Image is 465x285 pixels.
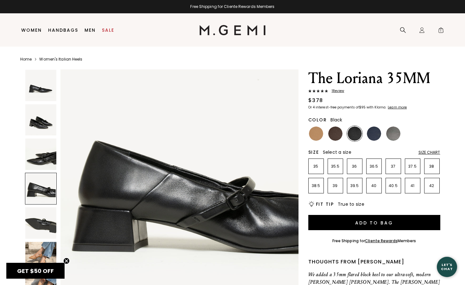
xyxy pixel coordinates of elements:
[330,117,342,123] span: Black
[328,126,342,141] img: Chocolate
[309,126,323,141] img: Light Tan
[367,164,381,169] p: 36.5
[338,201,364,207] span: True to size
[308,215,440,230] button: Add to Bag
[39,57,82,62] a: Women's Italian Heels
[328,164,343,169] p: 35.5
[199,25,266,35] img: M.Gemi
[437,263,457,271] div: Let's Chat
[21,28,42,33] a: Women
[424,183,439,188] p: 42
[6,263,65,279] div: GET $50 OFFClose teaser
[85,28,96,33] a: Men
[308,105,359,110] klarna-placement-style-body: Or 4 interest-free payments of
[25,70,57,101] img: The Loriana 35MM
[20,57,32,62] a: Home
[367,126,381,141] img: Navy
[328,89,344,93] span: 1 Review
[308,258,440,266] div: Thoughts from [PERSON_NAME]
[347,183,362,188] p: 39.5
[328,183,343,188] p: 39
[386,126,400,141] img: Gunmetal
[308,117,327,122] h2: Color
[308,150,319,155] h2: Size
[405,164,420,169] p: 37.5
[405,183,420,188] p: 41
[367,183,381,188] p: 40
[386,164,401,169] p: 37
[388,105,407,110] klarna-placement-style-cta: Learn more
[332,238,416,243] div: Free Shipping for Members
[438,28,444,35] span: 1
[309,164,324,169] p: 35
[418,150,440,155] div: Size Chart
[367,105,387,110] klarna-placement-style-body: with Klarna
[424,164,439,169] p: 38
[25,207,57,239] img: The Loriana 35MM
[25,242,57,273] img: The Loriana 35MM
[386,183,401,188] p: 40.5
[359,105,366,110] klarna-placement-style-amount: $95
[316,202,334,207] h2: Fit Tip
[63,258,70,264] button: Close teaser
[17,267,54,275] span: GET $50 OFF
[348,126,362,141] img: Black
[25,139,57,170] img: The Loriana 35MM
[25,104,57,136] img: The Loriana 35MM
[308,69,440,87] h1: The Loriana 35MM
[308,89,440,94] a: 1Review
[347,164,362,169] p: 36
[365,238,398,243] a: Cliente Rewards
[308,97,323,104] div: $378
[102,28,114,33] a: Sale
[48,28,78,33] a: Handbags
[323,149,351,155] span: Select a size
[387,106,407,109] a: Learn more
[309,183,324,188] p: 38.5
